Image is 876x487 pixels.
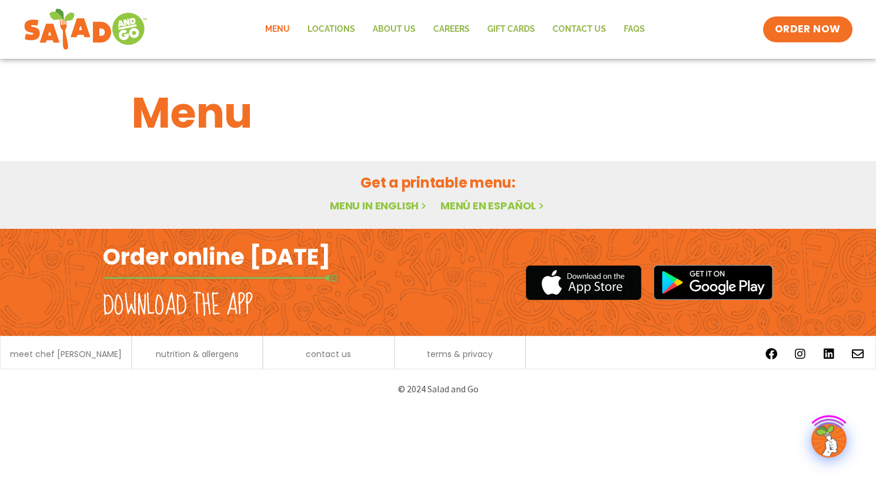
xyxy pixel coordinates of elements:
a: terms & privacy [427,350,493,358]
a: Menu [256,16,299,43]
img: new-SAG-logo-768×292 [24,6,148,53]
a: Contact Us [544,16,615,43]
a: Menú en español [440,198,546,213]
a: contact us [306,350,351,358]
a: About Us [364,16,424,43]
a: GIFT CARDS [479,16,544,43]
a: nutrition & allergens [156,350,239,358]
h2: Get a printable menu: [132,172,744,193]
p: © 2024 Salad and Go [109,381,767,397]
nav: Menu [256,16,654,43]
img: google_play [653,265,773,300]
img: fork [103,275,338,281]
a: meet chef [PERSON_NAME] [10,350,122,358]
a: ORDER NOW [763,16,852,42]
h2: Order online [DATE] [103,242,330,271]
a: Locations [299,16,364,43]
a: Menu in English [330,198,429,213]
h1: Menu [132,81,744,145]
h2: Download the app [103,289,253,322]
span: ORDER NOW [775,22,841,36]
a: FAQs [615,16,654,43]
a: Careers [424,16,479,43]
img: appstore [526,263,641,302]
